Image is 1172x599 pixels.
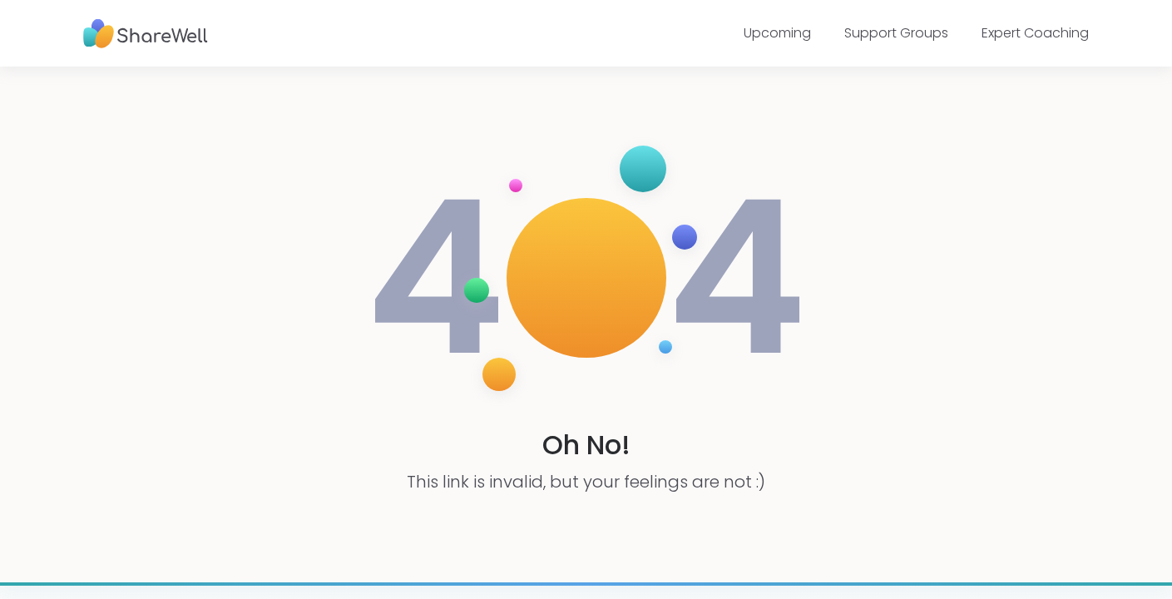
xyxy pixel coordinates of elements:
[844,23,948,42] a: Support Groups
[744,23,811,42] a: Upcoming
[365,129,808,427] img: 404
[542,427,631,464] h1: Oh No!
[83,11,208,57] img: ShareWell Nav Logo
[982,23,1089,42] a: Expert Coaching
[407,470,765,493] p: This link is invalid, but your feelings are not :)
